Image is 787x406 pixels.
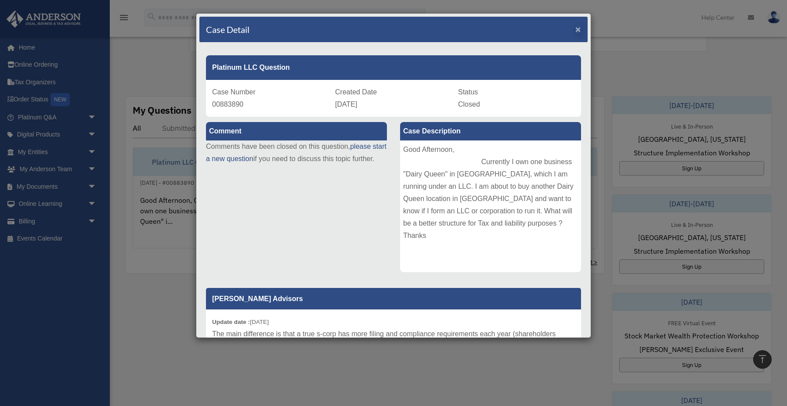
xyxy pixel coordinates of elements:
[575,25,581,34] button: Close
[212,101,243,108] span: 00883890
[212,328,575,352] p: The main difference is that a true s-corp has more filing and compliance requirements each year (...
[458,101,480,108] span: Closed
[400,122,581,140] label: Case Description
[212,319,250,325] b: Update date :
[335,88,377,96] span: Created Date
[206,143,386,162] a: please start a new question
[206,23,249,36] h4: Case Detail
[458,88,478,96] span: Status
[206,140,387,165] p: Comments have been closed on this question, if you need to discuss this topic further.
[206,288,581,309] p: [PERSON_NAME] Advisors
[206,55,581,80] div: Platinum LLC Question
[206,122,387,140] label: Comment
[335,101,357,108] span: [DATE]
[400,140,581,272] div: Good Afternoon, Currently I own one business "Dairy Queen" in [GEOGRAPHIC_DATA], which I am runni...
[212,88,256,96] span: Case Number
[575,24,581,34] span: ×
[212,319,269,325] small: [DATE]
